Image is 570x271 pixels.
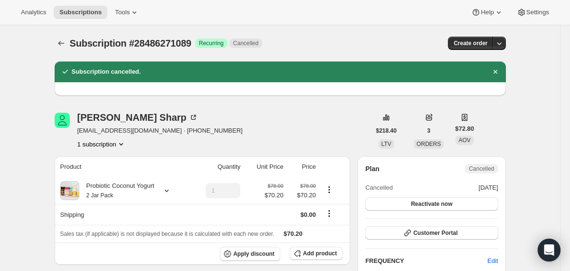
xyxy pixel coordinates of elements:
button: Tools [109,6,145,19]
span: Cancelled [469,165,494,173]
small: 2 Jar Pack [86,192,114,199]
span: $0.00 [301,211,316,218]
span: Brianna Sharp [55,113,70,128]
button: Dismiss notification [489,65,502,78]
button: Settings [511,6,555,19]
small: $78.00 [268,183,284,189]
span: $70.20 [284,230,303,237]
h2: Subscription cancelled. [72,67,141,77]
span: $72.80 [455,124,474,134]
span: Recurring [199,39,224,47]
span: Cancelled [233,39,258,47]
span: Add product [303,250,337,257]
button: Edit [482,253,503,269]
button: Apply discount [220,247,280,261]
span: ORDERS [417,141,441,147]
span: Reactivate now [411,200,452,208]
span: [EMAIL_ADDRESS][DOMAIN_NAME] · [PHONE_NUMBER] [77,126,243,135]
button: Create order [448,37,493,50]
th: Unit Price [243,156,286,177]
button: Analytics [15,6,52,19]
span: Subscription #28486271089 [70,38,191,48]
span: Help [481,9,494,16]
span: Create order [454,39,487,47]
button: Customer Portal [365,226,498,240]
span: Subscriptions [59,9,102,16]
th: Shipping [55,204,190,225]
small: $78.00 [300,183,316,189]
span: Settings [526,9,549,16]
span: Analytics [21,9,46,16]
span: AOV [458,137,470,144]
button: Shipping actions [322,208,337,219]
span: 3 [427,127,430,135]
th: Quantity [190,156,243,177]
span: Edit [487,256,498,266]
span: $70.20 [265,191,284,200]
button: Product actions [322,184,337,195]
button: $218.40 [370,124,402,137]
button: Help [465,6,509,19]
span: Customer Portal [413,229,457,237]
span: $218.40 [376,127,397,135]
span: [DATE] [479,183,498,193]
button: Reactivate now [365,197,498,211]
span: Sales tax (if applicable) is not displayed because it is calculated with each new order. [60,231,275,237]
h2: FREQUENCY [365,256,487,266]
div: Probiotic Coconut Yogurt [79,181,154,200]
img: product img [60,181,79,200]
button: Add product [290,247,342,260]
div: Open Intercom Messenger [538,239,560,261]
button: Subscriptions [55,37,68,50]
span: Apply discount [233,250,275,258]
button: Product actions [77,139,126,149]
button: 3 [421,124,436,137]
span: LTV [381,141,391,147]
span: $70.20 [289,191,316,200]
span: Cancelled [365,183,393,193]
th: Price [286,156,319,177]
h2: Plan [365,164,380,174]
span: Tools [115,9,130,16]
button: Subscriptions [54,6,107,19]
div: [PERSON_NAME] Sharp [77,113,198,122]
th: Product [55,156,190,177]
